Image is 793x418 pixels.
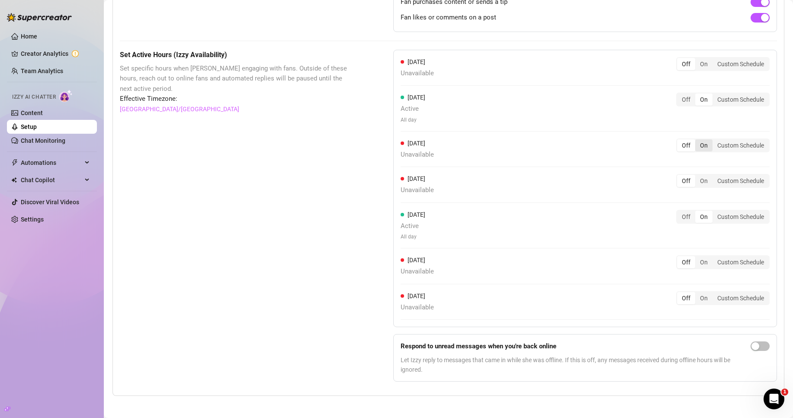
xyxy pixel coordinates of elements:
span: Active [401,221,425,232]
span: Fan likes or comments on a post [401,13,496,23]
div: Off [677,211,695,223]
span: Unavailable [401,302,434,313]
iframe: Intercom live chat [764,389,784,409]
strong: Respond to unread messages when you're back online [401,342,556,350]
span: [DATE] [408,58,425,65]
span: All day [401,233,425,241]
div: Custom Schedule [713,58,769,70]
div: segmented control [676,93,770,106]
a: [GEOGRAPHIC_DATA]/[GEOGRAPHIC_DATA] [120,104,239,114]
span: [DATE] [408,257,425,264]
div: Custom Schedule [713,256,769,268]
div: On [695,175,713,187]
div: segmented control [676,138,770,152]
span: Automations [21,156,82,170]
span: Unavailable [401,185,434,196]
div: On [695,292,713,304]
span: Unavailable [401,68,434,79]
div: segmented control [676,210,770,224]
a: Chat Monitoring [21,137,65,144]
a: Home [21,33,37,40]
div: Custom Schedule [713,93,769,106]
span: 1 [781,389,788,395]
a: Setup [21,123,37,130]
a: Settings [21,216,44,223]
div: segmented control [676,57,770,71]
div: Off [677,58,695,70]
span: thunderbolt [11,159,18,166]
span: [DATE] [408,140,425,147]
div: segmented control [676,255,770,269]
div: On [695,211,713,223]
div: segmented control [676,174,770,188]
span: Chat Copilot [21,173,82,187]
img: logo-BBDzfeDw.svg [7,13,72,22]
div: Off [677,292,695,304]
div: Off [677,256,695,268]
h5: Set Active Hours (Izzy Availability) [120,50,350,60]
div: Off [677,139,695,151]
span: Let Izzy reply to messages that came in while she was offline. If this is off, any messages recei... [401,355,747,374]
span: Effective Timezone: [120,94,350,104]
div: Custom Schedule [713,292,769,304]
span: Unavailable [401,150,434,160]
span: Unavailable [401,267,434,277]
a: Content [21,109,43,116]
div: Off [677,175,695,187]
span: Izzy AI Chatter [12,93,56,101]
div: Off [677,93,695,106]
a: Creator Analytics exclamation-circle [21,47,90,61]
div: On [695,256,713,268]
span: Active [401,104,425,114]
div: On [695,58,713,70]
span: Set specific hours when [PERSON_NAME] engaging with fans. Outside of these hours, reach out to on... [120,64,350,94]
div: segmented control [676,291,770,305]
div: On [695,139,713,151]
span: [DATE] [408,293,425,299]
div: Custom Schedule [713,211,769,223]
a: Team Analytics [21,68,63,74]
div: On [695,93,713,106]
span: build [4,406,10,412]
div: Custom Schedule [713,139,769,151]
span: [DATE] [408,94,425,101]
img: Chat Copilot [11,177,17,183]
span: [DATE] [408,211,425,218]
img: AI Chatter [59,90,73,102]
span: All day [401,116,425,124]
a: Discover Viral Videos [21,199,79,206]
span: [DATE] [408,175,425,182]
div: Custom Schedule [713,175,769,187]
